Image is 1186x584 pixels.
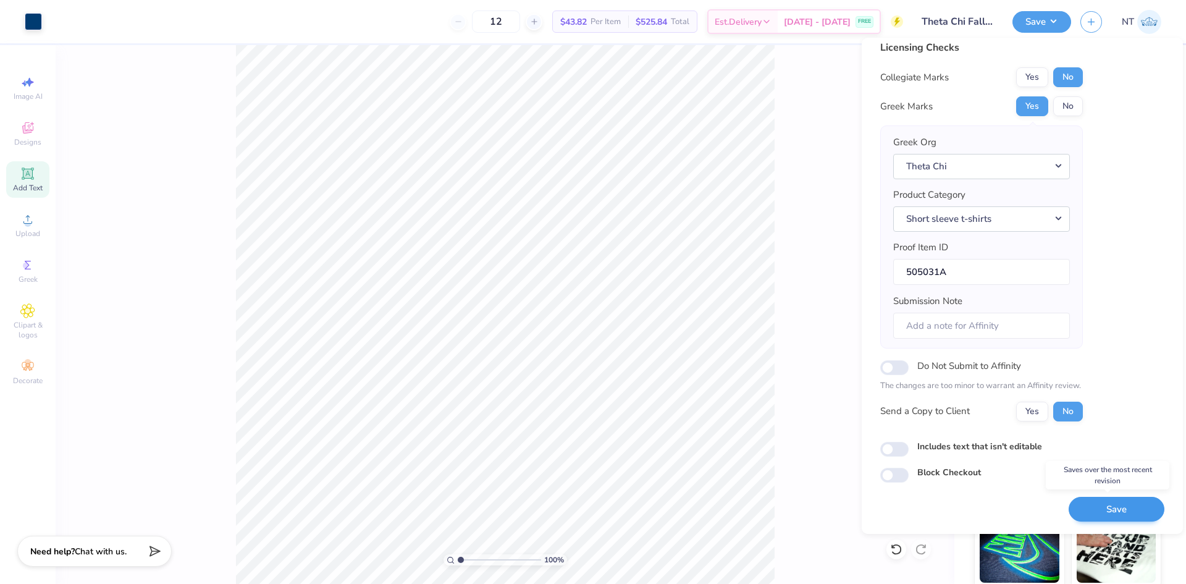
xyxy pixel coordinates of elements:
span: 100 % [544,554,564,565]
span: Per Item [591,15,621,28]
label: Proof Item ID [893,240,948,255]
img: Glow in the Dark Ink [980,521,1059,583]
button: Theta Chi [893,154,1070,179]
div: Collegiate Marks [880,70,949,85]
button: Yes [1016,96,1048,116]
button: Save [1012,11,1071,33]
button: No [1053,67,1083,87]
div: Send a Copy to Client [880,404,970,418]
span: Greek [19,274,38,284]
span: $43.82 [560,15,587,28]
span: FREE [858,17,871,26]
span: Upload [15,229,40,239]
button: Save [1069,497,1164,522]
label: Product Category [893,188,965,202]
button: Short sleeve t-shirts [893,206,1070,232]
label: Includes text that isn't editable [917,440,1042,453]
span: NT [1122,15,1134,29]
img: Water based Ink [1077,521,1156,583]
button: No [1053,402,1083,421]
button: Yes [1016,67,1048,87]
label: Block Checkout [917,466,981,479]
label: Do Not Submit to Affinity [917,358,1021,374]
a: NT [1122,10,1161,34]
span: Add Text [13,183,43,193]
span: Est. Delivery [715,15,762,28]
button: Yes [1016,402,1048,421]
span: Designs [14,137,41,147]
span: $525.84 [636,15,667,28]
input: Add a note for Affinity [893,313,1070,339]
input: Untitled Design [912,9,1003,34]
span: [DATE] - [DATE] [784,15,851,28]
div: Licensing Checks [880,40,1083,55]
span: Image AI [14,91,43,101]
strong: Need help? [30,546,75,557]
label: Submission Note [893,294,962,308]
span: Total [671,15,689,28]
div: Greek Marks [880,99,933,114]
input: – – [472,11,520,33]
div: Saves over the most recent revision [1046,461,1169,489]
img: Nestor Talens [1137,10,1161,34]
button: No [1053,96,1083,116]
span: Decorate [13,376,43,386]
span: Clipart & logos [6,320,49,340]
label: Greek Org [893,135,936,150]
p: The changes are too minor to warrant an Affinity review. [880,380,1083,392]
span: Chat with us. [75,546,127,557]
